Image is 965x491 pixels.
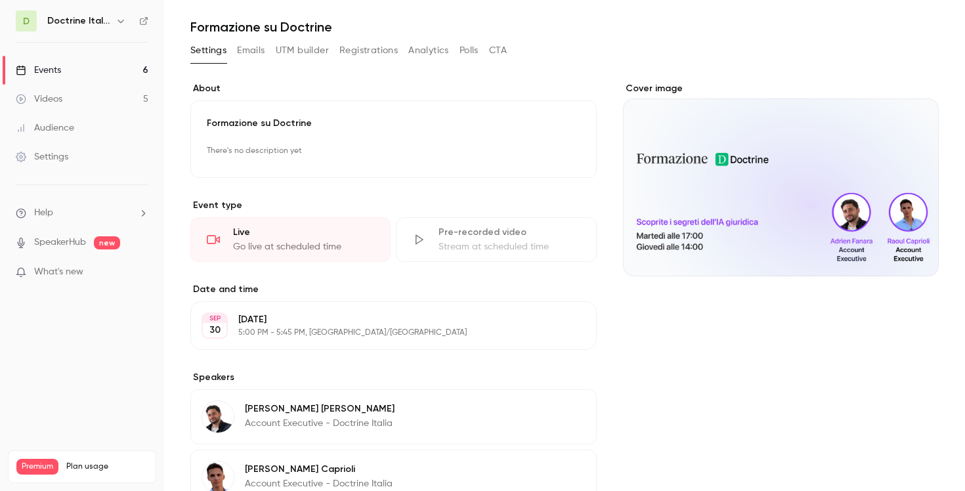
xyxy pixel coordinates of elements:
[190,371,597,384] label: Speakers
[238,313,527,326] p: [DATE]
[190,217,391,262] div: LiveGo live at scheduled time
[16,121,74,135] div: Audience
[233,240,374,253] div: Go live at scheduled time
[16,64,61,77] div: Events
[439,226,580,239] div: Pre-recorded video
[623,82,939,95] label: Cover image
[245,477,393,490] p: Account Executive - Doctrine Italia
[238,328,527,338] p: 5:00 PM - 5:45 PM, [GEOGRAPHIC_DATA]/[GEOGRAPHIC_DATA]
[209,324,221,337] p: 30
[133,267,148,278] iframe: Noticeable Trigger
[66,461,148,472] span: Plan usage
[23,14,30,28] span: D
[623,82,939,276] section: Cover image
[34,265,83,279] span: What's new
[439,240,580,253] div: Stream at scheduled time
[190,199,597,212] p: Event type
[190,19,939,35] h1: Formazione su Doctrine
[245,463,393,476] p: [PERSON_NAME] Caprioli
[408,40,449,61] button: Analytics
[190,82,597,95] label: About
[276,40,329,61] button: UTM builder
[396,217,596,262] div: Pre-recorded videoStream at scheduled time
[16,459,58,475] span: Premium
[16,93,62,106] div: Videos
[202,401,234,433] img: Adrien Fanara
[34,206,53,220] span: Help
[245,417,395,430] p: Account Executive - Doctrine Italia
[47,14,110,28] h6: Doctrine Italia Formation Avocat
[190,40,226,61] button: Settings
[460,40,479,61] button: Polls
[207,117,580,130] p: Formazione su Doctrine
[489,40,507,61] button: CTA
[339,40,398,61] button: Registrations
[203,314,226,323] div: SEP
[16,206,148,220] li: help-dropdown-opener
[190,283,597,296] label: Date and time
[233,226,374,239] div: Live
[237,40,265,61] button: Emails
[16,150,68,163] div: Settings
[207,140,580,161] p: There's no description yet
[190,389,597,444] div: Adrien Fanara[PERSON_NAME] [PERSON_NAME]Account Executive - Doctrine Italia
[94,236,120,249] span: new
[34,236,86,249] a: SpeakerHub
[245,402,395,416] p: [PERSON_NAME] [PERSON_NAME]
